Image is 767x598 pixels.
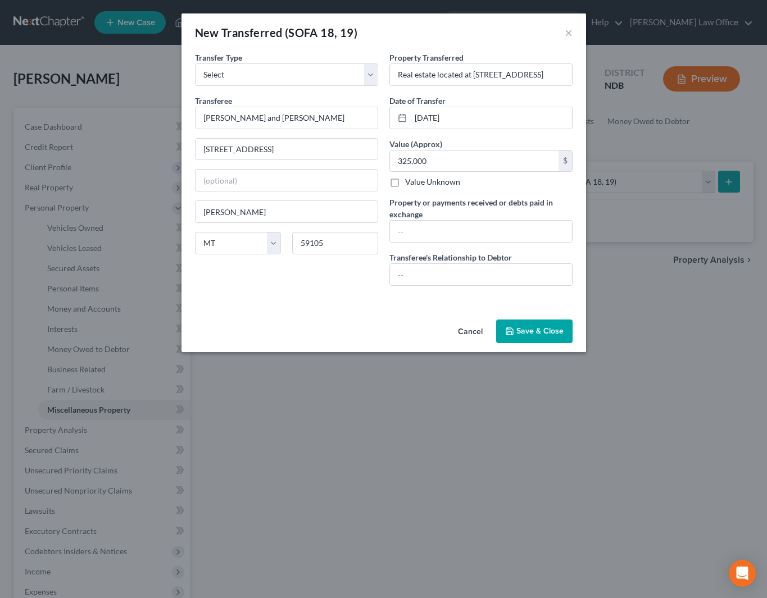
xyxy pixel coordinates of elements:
div: Open Intercom Messenger [729,560,756,587]
input: 0.00 [390,150,559,172]
button: Save & Close [496,319,573,343]
div: New Transferred (SOFA 18, 19) [195,25,358,40]
label: Property or payments received or debts paid in exchange [389,197,573,220]
input: ex. Title to 2004 Jeep Compass [390,64,572,85]
input: MM/DD/YYYY [411,107,572,129]
input: Enter name... [196,107,378,129]
span: Date of Transfer [389,96,446,106]
input: Enter zip... [292,232,378,254]
button: Cancel [449,321,492,343]
input: (optional) [196,170,378,191]
div: $ [559,150,572,172]
label: Value (Approx) [389,138,442,150]
span: Transferee [195,96,232,106]
label: Value Unknown [405,176,460,188]
span: Transfer Type [195,53,242,62]
label: Transferee's Relationship to Debtor [389,252,512,263]
button: × [565,26,573,39]
input: Enter address... [196,139,378,160]
span: Property Transferred [389,53,464,62]
input: -- [390,264,572,285]
input: Enter city... [196,201,378,222]
input: -- [390,221,572,242]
